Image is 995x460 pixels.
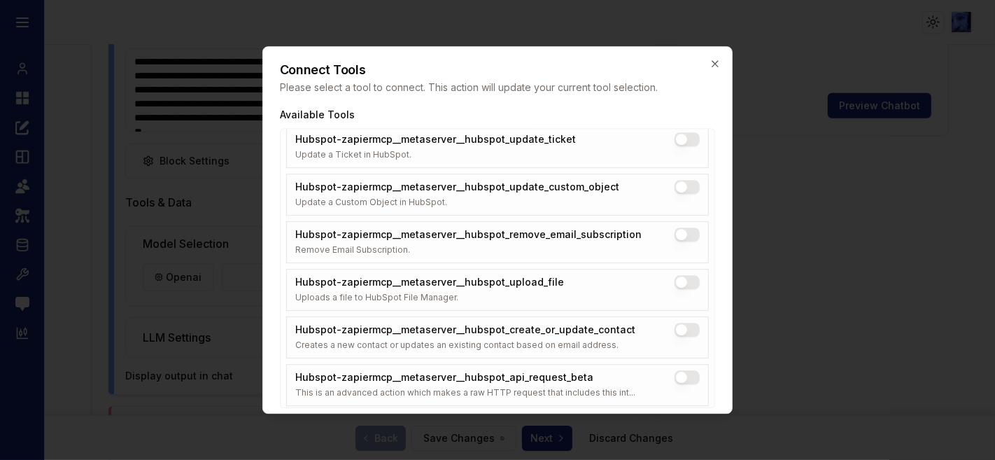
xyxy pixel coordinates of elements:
[295,180,666,194] div: Hubspot-zapiermcp__metaserver__hubspot_update_custom_object
[295,292,666,303] div: Uploads a file to HubSpot File Manager.
[280,64,715,76] h2: Connect Tools
[295,387,666,398] div: This is an advanced action which makes a raw HTTP request that includes this int...
[295,228,666,242] div: Hubspot-zapiermcp__metaserver__hubspot_remove_email_subscription
[280,109,355,120] label: Available Tools
[295,275,666,289] div: Hubspot-zapiermcp__metaserver__hubspot_upload_file
[295,370,666,384] div: Hubspot-zapiermcp__metaserver__hubspot_api_request_beta
[295,340,666,351] div: Creates a new contact or updates an existing contact based on email address.
[295,132,666,146] div: Hubspot-zapiermcp__metaserver__hubspot_update_ticket
[295,323,666,337] div: Hubspot-zapiermcp__metaserver__hubspot_create_or_update_contact
[295,149,666,160] div: Update a Ticket in HubSpot.
[295,244,666,256] div: Remove Email Subscription.
[280,81,715,95] p: Please select a tool to connect. This action will update your current tool selection.
[295,197,666,208] div: Update a Custom Object in HubSpot.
